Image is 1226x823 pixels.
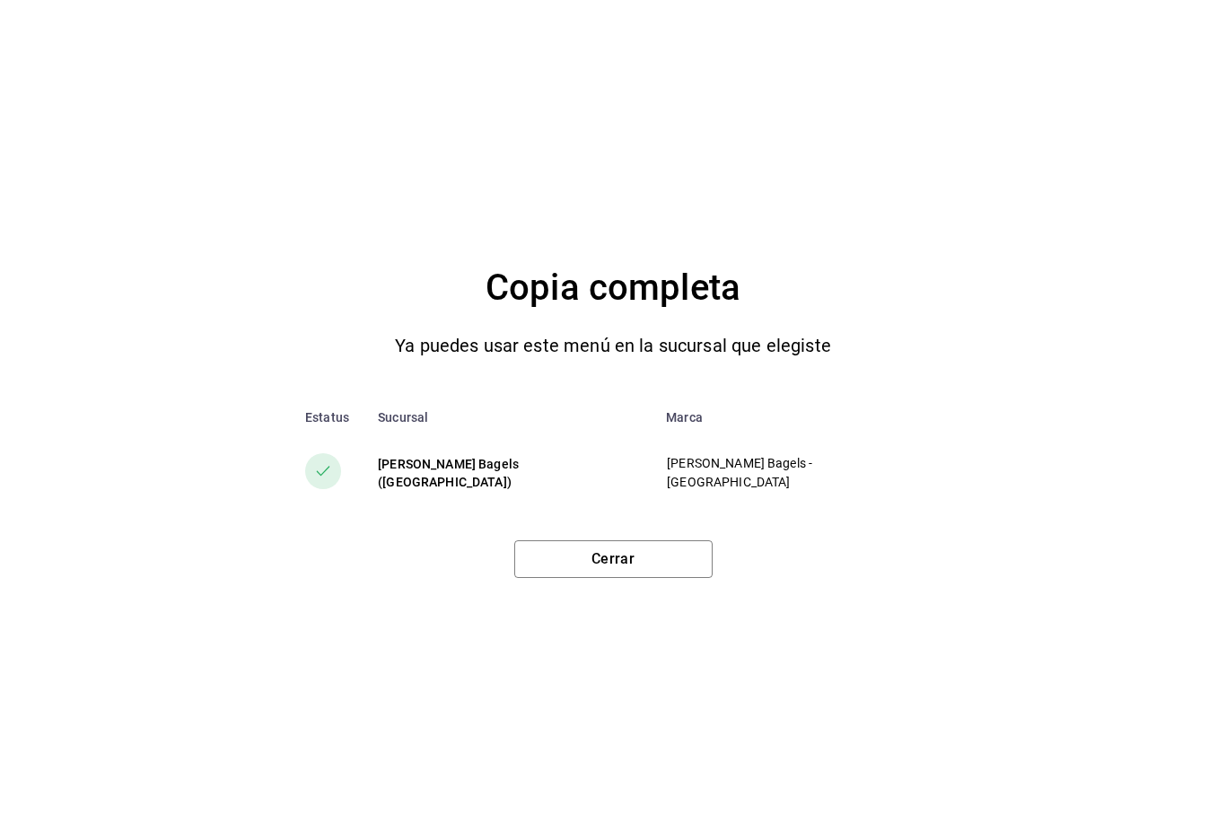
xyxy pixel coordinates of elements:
[378,455,637,491] div: [PERSON_NAME] Bagels ([GEOGRAPHIC_DATA])
[395,331,831,360] p: Ya puedes usar este menú en la sucursal que elegiste
[486,259,740,317] h4: Copia completa
[652,396,950,439] th: Marca
[363,396,652,439] th: Sucursal
[667,454,920,492] p: [PERSON_NAME] Bagels - [GEOGRAPHIC_DATA]
[514,540,713,578] button: Cerrar
[276,396,363,439] th: Estatus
